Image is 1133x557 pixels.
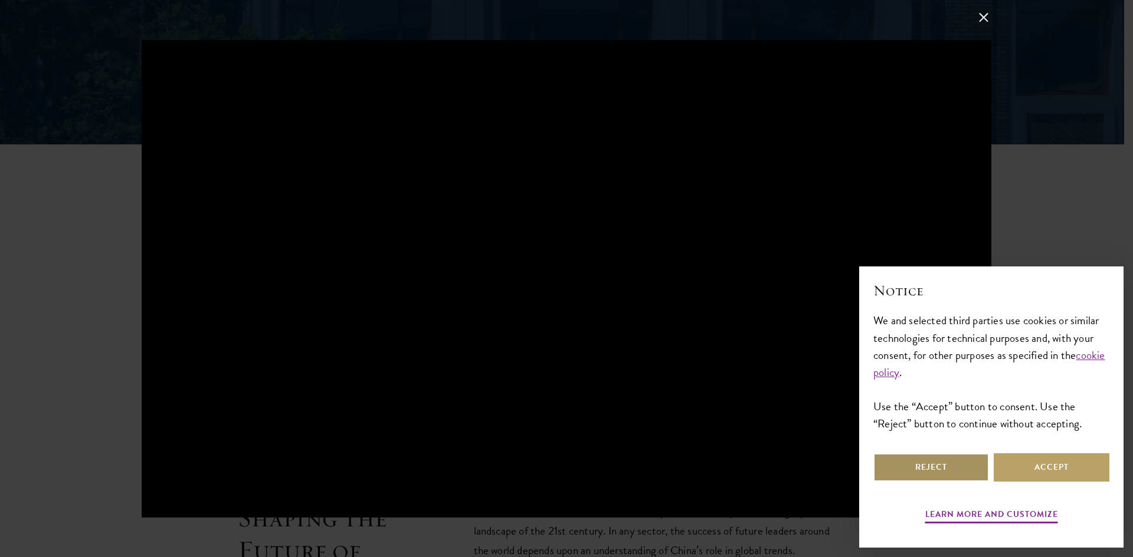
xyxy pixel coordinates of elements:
[142,40,991,518] iframe: Program Overview
[873,453,989,482] button: Reject
[873,281,1109,301] h2: Notice
[873,312,1109,431] div: We and selected third parties use cookies or similar technologies for technical purposes and, wit...
[994,453,1109,482] button: Accept
[925,507,1058,525] button: Learn more and customize
[873,347,1105,381] a: cookie policy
